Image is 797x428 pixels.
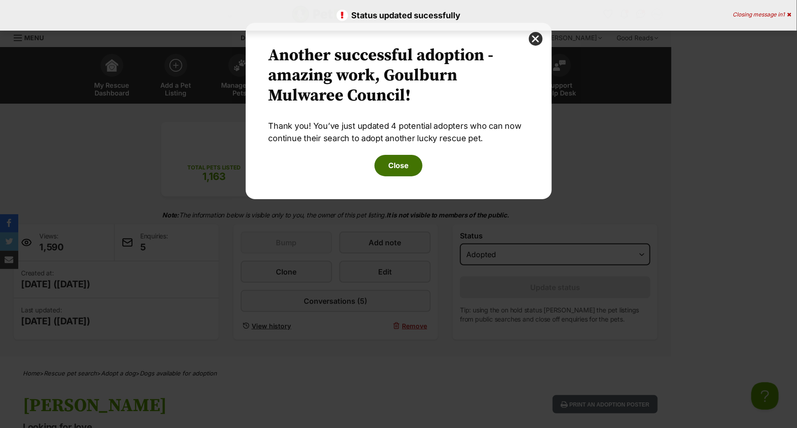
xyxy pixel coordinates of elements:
[733,11,791,18] div: Closing message in
[269,46,529,106] h2: Another successful adoption - amazing work, Goulburn Mulwaree Council!
[269,120,529,144] p: Thank you! You’ve just updated 4 potential adopters who can now continue their search to adopt an...
[9,9,788,21] p: Status updated sucessfully
[375,155,422,176] button: Close
[529,32,543,46] button: close
[782,11,785,18] span: 1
